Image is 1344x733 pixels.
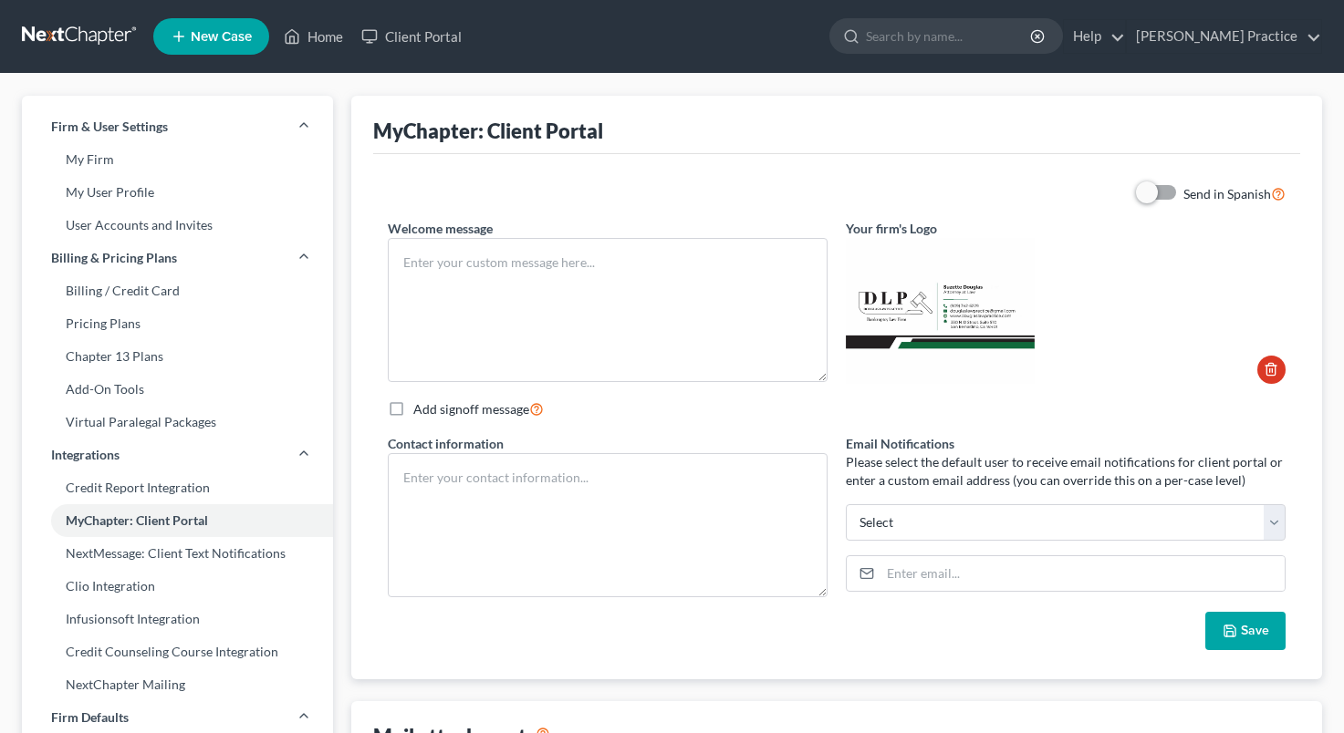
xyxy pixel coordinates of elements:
a: NextMessage: Client Text Notifications [22,537,333,570]
a: Firm & User Settings [22,110,333,143]
a: MyChapter: Client Portal [22,504,333,537]
a: Credit Counseling Course Integration [22,635,333,668]
a: Client Portal [352,20,471,53]
input: Search by name... [866,19,1033,53]
a: My User Profile [22,176,333,209]
a: Clio Integration [22,570,333,603]
img: 58f891e6-4017-47f2-a36f-bee825cd9af3.jpg [846,238,1035,384]
div: MyChapter: Client Portal [373,118,603,144]
span: New Case [191,30,252,44]
span: Send in Spanish [1183,186,1271,201]
a: NextChapter Mailing [22,668,333,701]
span: Add signoff message [413,401,529,417]
a: Home [275,20,352,53]
a: Infusionsoft Integration [22,603,333,635]
label: Contact information [388,434,504,453]
a: Integrations [22,439,333,471]
a: Credit Report Integration [22,471,333,504]
a: [PERSON_NAME] Practice [1127,20,1321,53]
span: Billing & Pricing Plans [51,249,177,267]
a: Help [1064,20,1125,53]
p: Please select the default user to receive email notifications for client portal or enter a custom... [846,453,1286,490]
button: Save [1205,612,1286,650]
label: Email Notifications [846,434,954,453]
label: Welcome message [388,219,493,238]
span: Firm & User Settings [51,118,168,136]
label: Your firm's Logo [846,219,937,238]
span: Integrations [51,446,120,464]
a: Add-On Tools [22,373,333,406]
input: Enter email... [880,556,1285,591]
span: Firm Defaults [51,708,129,727]
a: User Accounts and Invites [22,209,333,242]
a: Billing / Credit Card [22,274,333,307]
a: Virtual Paralegal Packages [22,406,333,439]
a: Chapter 13 Plans [22,340,333,373]
a: My Firm [22,143,333,176]
a: Billing & Pricing Plans [22,242,333,274]
a: Pricing Plans [22,307,333,340]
